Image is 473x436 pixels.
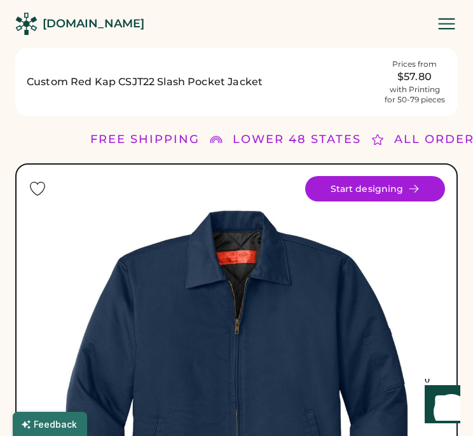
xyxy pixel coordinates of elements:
div: Prices from [392,59,437,69]
div: FREE SHIPPING [90,131,200,148]
iframe: Front Chat [413,379,467,433]
div: with Printing for 50-79 pieces [385,85,445,105]
img: Rendered Logo - Screens [15,13,38,35]
div: LOWER 48 STATES [233,131,361,148]
button: Start designing [305,176,445,201]
h1: Custom Red Kap CSJT22 Slash Pocket Jacket [27,74,375,90]
div: $57.80 [383,69,446,85]
div: [DOMAIN_NAME] [43,16,144,32]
